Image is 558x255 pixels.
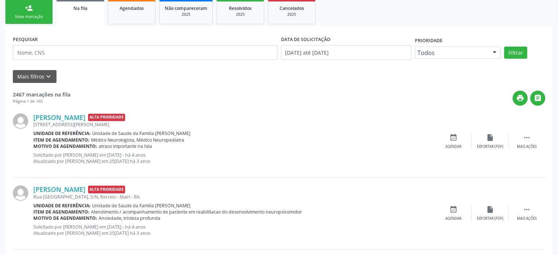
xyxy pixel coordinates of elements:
[33,121,435,128] div: [STREET_ADDRESS][PERSON_NAME]
[33,215,97,221] b: Motivo de agendamento:
[273,12,310,17] div: 2025
[415,35,442,47] label: Prioridade
[33,130,91,136] b: Unidade de referência:
[486,205,494,214] i: insert_drive_file
[91,209,302,215] span: Atendimento / acompanhamento de paciente em reabilitacao do desenvolvimento neuropsicomotor
[91,137,184,143] span: Médico Neurologista, Médico Neuropediatra
[445,216,462,221] div: Agendar
[120,5,144,11] span: Agendados
[281,34,331,45] label: DATA DE SOLICITAÇÃO
[222,12,259,17] div: 2025
[73,5,87,11] span: Na fila
[13,91,70,98] strong: 2467 marcações na fila
[99,215,160,221] span: Ansiedade, tristeza profunda
[523,205,531,214] i: 
[517,144,537,149] div: Mais ações
[33,185,85,193] a: [PERSON_NAME]
[280,5,304,11] span: Cancelados
[33,143,97,149] b: Motivo de agendamento:
[13,185,28,201] img: img
[33,113,85,121] a: [PERSON_NAME]
[523,134,531,142] i: 
[229,5,252,11] span: Resolvidos
[33,203,91,209] b: Unidade de referência:
[477,216,503,221] div: Exportar (PDF)
[165,12,207,17] div: 2025
[516,94,524,102] i: print
[13,34,38,45] label: PESQUISAR
[13,45,277,60] input: Nome, CNS
[92,203,190,209] span: Unidade de Saude da Familia [PERSON_NAME]
[486,134,494,142] i: insert_drive_file
[25,4,33,12] div: person_add
[417,49,486,57] span: Todos
[445,144,462,149] div: Agendar
[449,134,457,142] i: event_available
[504,47,527,59] button: Filtrar
[33,137,90,143] b: Item de agendamento:
[11,14,47,19] div: Nova marcação
[33,209,90,215] b: Item de agendamento:
[92,130,190,136] span: Unidade de Saude da Familia [PERSON_NAME]
[44,73,52,81] i: keyboard_arrow_down
[281,45,411,60] input: Selecione um intervalo
[99,143,152,149] span: atraso importante na fala
[33,224,435,236] p: Solicitado por [PERSON_NAME] em [DATE] - há 4 anos Atualizado por [PERSON_NAME] em 25[DATE] há 3 ...
[477,144,503,149] div: Exportar (PDF)
[13,113,28,129] img: img
[513,91,528,106] button: print
[33,194,435,200] div: Rua [GEOGRAPHIC_DATA], S/N, Recreio - Mairi - BA
[530,91,545,106] button: 
[88,114,125,121] span: Alta Prioridade
[13,70,56,83] button: Mais filtroskeyboard_arrow_down
[88,186,125,193] span: Alta Prioridade
[517,216,537,221] div: Mais ações
[13,98,70,105] div: Página 1 de 165
[165,5,207,11] span: Não compareceram
[33,152,435,164] p: Solicitado por [PERSON_NAME] em [DATE] - há 4 anos Atualizado por [PERSON_NAME] em 25[DATE] há 3 ...
[449,205,457,214] i: event_available
[534,94,542,102] i: 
